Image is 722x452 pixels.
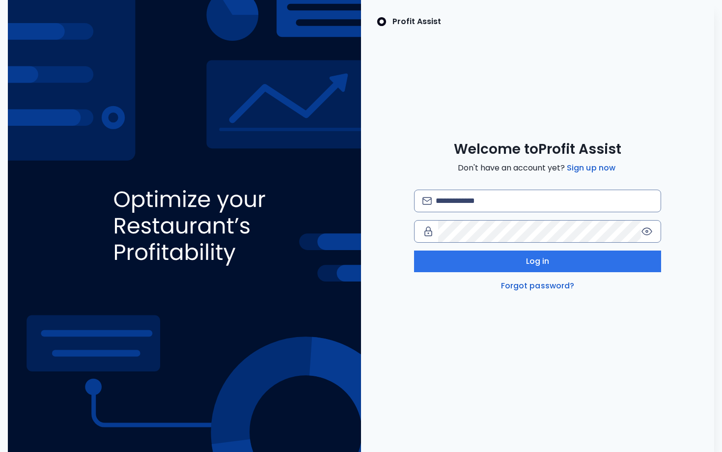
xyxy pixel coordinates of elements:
img: email [422,197,432,204]
img: SpotOn Logo [377,16,387,28]
p: Profit Assist [392,16,441,28]
span: Don't have an account yet? [458,162,617,174]
a: Sign up now [565,162,617,174]
button: Log in [414,251,661,272]
span: Log in [526,255,550,267]
a: Forgot password? [499,280,577,292]
span: Welcome to Profit Assist [454,141,621,158]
